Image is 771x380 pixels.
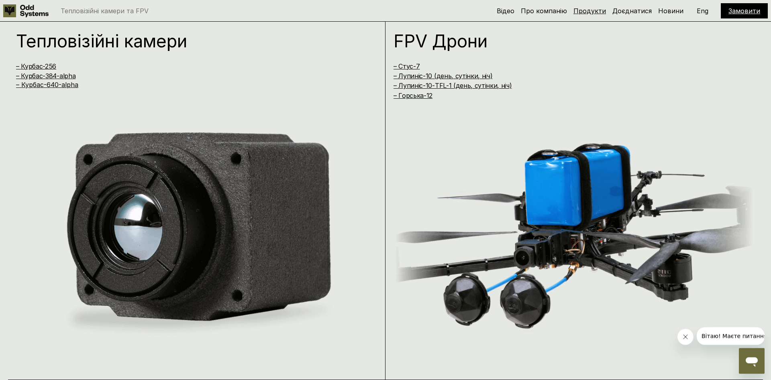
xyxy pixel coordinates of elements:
[697,327,765,345] iframe: Повідомлення від компанії
[677,329,693,345] iframe: Закрити повідомлення
[16,62,56,70] a: – Курбас-256
[394,32,733,50] h1: FPV Дрони
[739,348,765,374] iframe: Кнопка для запуску вікна повідомлень
[697,8,708,14] p: Eng
[61,8,149,14] p: Тепловізійні камери та FPV
[497,7,514,15] a: Відео
[16,81,78,89] a: – Курбас-640-alpha
[394,62,420,70] a: – Стус-7
[521,7,567,15] a: Про компанію
[394,72,492,80] a: – Лупиніс-10 (день, сутінки, ніч)
[573,7,606,15] a: Продукти
[612,7,652,15] a: Доєднатися
[5,6,73,12] span: Вітаю! Маєте питання?
[658,7,683,15] a: Новини
[394,91,432,100] a: – Горська-12
[394,81,512,89] a: – Лупиніс-10-TFL-1 (день, сутінки, ніч)
[16,32,356,50] h1: Тепловізійні камери
[728,7,760,15] a: Замовити
[16,72,75,80] a: – Курбас-384-alpha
